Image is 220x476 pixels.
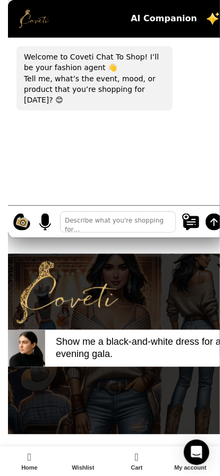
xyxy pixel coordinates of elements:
img: jZ84kCjF_400x40cvc0 [8,254,125,330]
span: My account [169,465,212,472]
span: 0 [136,449,143,457]
a: Wishlist [56,449,110,473]
span: Cart [115,465,158,472]
div: Open Intercom Messenger [184,440,209,465]
a: 0 Cart [110,449,164,473]
div: My cart [110,449,164,473]
span: Home [8,465,51,472]
a: My account [164,449,217,473]
span: Wishlist [62,465,105,472]
div: My wishlist [56,449,110,473]
a: Home [3,449,56,473]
